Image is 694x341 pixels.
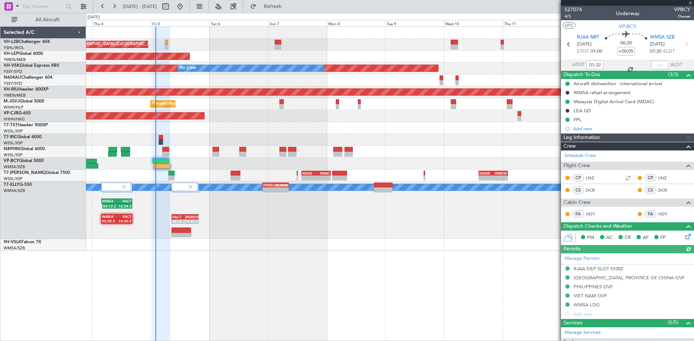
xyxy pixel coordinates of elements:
div: 04:13 Z [103,204,117,208]
span: VP-BCY [619,23,637,30]
div: LEA GD [574,108,591,114]
div: 08:30 Z [172,219,185,223]
a: HDY [658,211,674,217]
div: Sun 7 [268,20,327,26]
a: VP-BCYGlobal 5000 [4,159,44,163]
a: VP-CJRG-650 [4,111,31,115]
span: 9H-VSLK [4,240,21,244]
div: Aircraft disinsection - International arrival [574,80,662,87]
div: Tue 9 [385,20,444,26]
div: Add new [573,126,690,132]
a: YMEN/MEB [4,93,26,98]
div: WMSA refuel arrangement [574,89,631,96]
a: T7-[PERSON_NAME]Global 7500 [4,171,70,175]
div: FACT [117,199,132,203]
span: 06:20 [620,40,632,47]
span: 527074 [565,6,582,13]
span: T7-TST [4,123,18,127]
a: VH-VSKGlobal Express XRS [4,64,59,68]
div: PANC [316,171,330,175]
a: T7-ELLYG-550 [4,183,32,187]
span: Refresh [258,4,288,9]
img: gray-close.svg [121,184,127,190]
a: WSSL/XSP [4,140,23,146]
div: CP [572,174,584,182]
div: 16:30 Z [117,219,132,223]
span: VH-RIU [4,87,18,92]
span: N604AU [4,75,21,80]
div: No Crew [180,63,196,74]
div: FACT [117,214,132,219]
span: (5/5) [668,319,678,326]
span: [DATE] - [DATE] [123,3,157,10]
div: WMSA [102,214,117,219]
span: RJAA NRT [577,34,599,41]
span: VPBCY [674,6,690,13]
div: Fri 5 [151,20,209,26]
div: GMMX [275,183,288,187]
div: CS [572,186,584,194]
a: YSSY/SYD [4,69,22,74]
span: 4/5 [565,13,582,19]
span: Flight Crew [564,162,590,170]
span: (3/3) [668,71,678,78]
div: FPL [574,117,582,123]
span: VP-BCY [4,159,19,163]
span: ETOT [577,48,589,55]
a: VH-RIUHawker 800XP [4,87,48,92]
div: - [302,176,316,180]
div: CS [644,186,656,194]
span: Crew [564,142,576,150]
a: 9H-VSLKFalcon 7X [4,240,41,244]
a: M-JGVJGlobal 5000 [4,99,44,104]
div: Sat 6 [210,20,268,26]
span: [DATE] [650,41,665,48]
span: Owner [674,13,690,19]
a: VH-L2BChallenger 604 [4,40,50,44]
div: - [479,176,493,180]
span: WMSA SZB [650,34,674,41]
span: ELDT [663,48,675,55]
button: All Aircraft [8,14,78,26]
a: LNZ [586,175,602,181]
span: Cabin Crew [564,198,591,207]
a: YSSY/SYD [4,81,22,86]
div: - [275,188,288,192]
span: AC [606,234,613,241]
div: FA [644,210,656,218]
div: FACT [172,215,185,219]
span: 07:20 [650,48,661,55]
a: WIHH/HLP [4,105,23,110]
a: Schedule Crew [565,152,596,159]
a: WMSA/SZB [4,245,25,251]
div: FA [572,210,584,218]
span: N8998K [4,147,20,151]
span: CR [625,234,631,241]
span: ATOT [573,61,584,69]
span: [DATE] [577,41,592,48]
div: [DATE] [87,14,100,21]
a: VH-LEPGlobal 6000 [4,52,43,56]
div: Thu 11 [503,20,561,26]
span: FP [660,234,666,241]
span: All Aircraft [19,17,76,22]
button: Refresh [247,1,290,12]
span: VH-L2B [4,40,19,44]
div: - [316,176,330,180]
span: VP-CJR [4,111,18,115]
div: Wed 10 [444,20,502,26]
a: WMSA/SZB [4,164,25,170]
img: gray-close.svg [187,184,194,190]
span: T7-RIC [4,135,17,139]
div: WSSS [302,171,316,175]
div: - [493,176,507,180]
div: 19:45 Z [185,219,198,223]
div: [PERSON_NAME] [185,215,198,219]
a: Manage Services [565,329,601,336]
span: AF [643,234,648,241]
span: T7-[PERSON_NAME] [4,171,46,175]
span: Dispatch To-Dos [564,71,600,79]
div: Underway [616,10,639,17]
span: ALDT [671,61,682,69]
a: WMSA/SZB [4,188,25,193]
